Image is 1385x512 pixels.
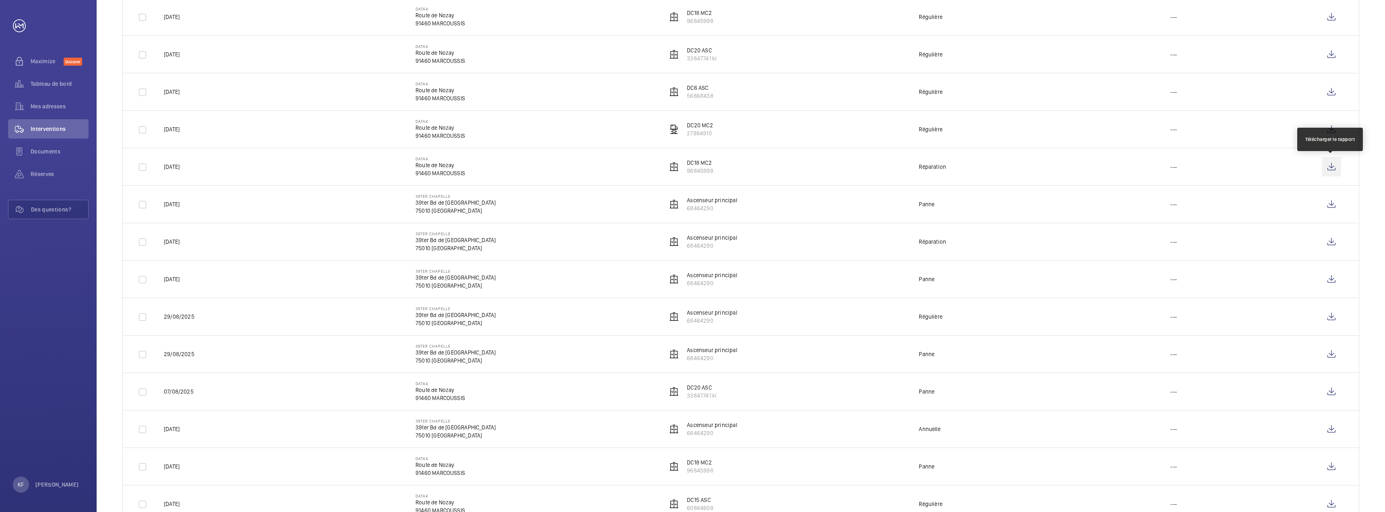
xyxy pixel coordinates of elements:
[687,17,713,25] p: 96845998
[919,88,943,96] div: Régulière
[1170,500,1177,508] p: ---
[31,125,89,133] span: Interventions
[919,500,943,508] div: Régulière
[687,196,737,204] p: Ascenseur principal
[164,13,180,21] p: [DATE]
[687,354,737,362] p: 68464290
[415,306,496,311] p: 39ter Chapelle
[687,346,737,354] p: Ascenseur principal
[669,237,679,247] img: elevator.svg
[64,58,82,66] span: Discover
[35,481,79,489] p: [PERSON_NAME]
[415,498,465,506] p: Route de Nozay
[164,200,180,208] p: [DATE]
[415,244,496,252] p: 75010 [GEOGRAPHIC_DATA]
[687,383,717,392] p: DC20 ASC
[164,425,180,433] p: [DATE]
[919,50,943,58] div: Régulière
[415,57,465,65] p: 91460 MARCOUSSIS
[687,54,717,62] p: 33847741 ki
[415,311,496,319] p: 39ter Bd de [GEOGRAPHIC_DATA]
[687,466,713,475] p: 96845998
[415,119,465,124] p: DATA4
[415,207,496,215] p: 75010 [GEOGRAPHIC_DATA]
[415,469,465,477] p: 91460 MARCOUSSIS
[164,462,180,471] p: [DATE]
[415,456,465,461] p: DATA4
[687,234,737,242] p: Ascenseur principal
[919,350,934,358] div: Panne
[164,163,180,171] p: [DATE]
[164,125,180,133] p: [DATE]
[687,46,717,54] p: DC20 ASC
[415,274,496,282] p: 39ter Bd de [GEOGRAPHIC_DATA]
[415,423,496,431] p: 39ter Bd de [GEOGRAPHIC_DATA]
[164,388,194,396] p: 07/08/2025
[669,387,679,396] img: elevator.svg
[919,163,946,171] div: Réparation
[415,493,465,498] p: DATA4
[669,50,679,59] img: elevator.svg
[1170,313,1177,321] p: ---
[669,87,679,97] img: elevator.svg
[687,242,737,250] p: 68464290
[919,13,943,21] div: Régulière
[415,419,496,423] p: 39ter Chapelle
[415,11,465,19] p: Route de Nozay
[415,161,465,169] p: Route de Nozay
[31,147,89,155] span: Documents
[1170,275,1177,283] p: ---
[669,462,679,471] img: elevator.svg
[31,80,89,88] span: Tableau de bord
[1170,425,1177,433] p: ---
[1170,163,1177,171] p: ---
[687,84,713,92] p: DC6 ASC
[669,424,679,434] img: elevator.svg
[687,429,737,437] p: 68464290
[669,274,679,284] img: elevator.svg
[1305,136,1355,143] div: Télécharger le rapport
[164,238,180,246] p: [DATE]
[669,12,679,22] img: elevator.svg
[1170,200,1177,208] p: ---
[1170,462,1177,471] p: ---
[415,6,465,11] p: DATA4
[1170,238,1177,246] p: ---
[415,81,465,86] p: DATA4
[415,44,465,49] p: DATA4
[415,124,465,132] p: Route de Nozay
[164,50,180,58] p: [DATE]
[687,496,713,504] p: DC15 ASC
[687,317,737,325] p: 68464290
[415,431,496,439] p: 75010 [GEOGRAPHIC_DATA]
[415,194,496,199] p: 39ter Chapelle
[415,49,465,57] p: Route de Nozay
[415,236,496,244] p: 39ter Bd de [GEOGRAPHIC_DATA]
[669,499,679,509] img: elevator.svg
[687,504,713,512] p: 60864608
[687,309,737,317] p: Ascenseur principal
[919,388,934,396] div: Panne
[669,162,679,172] img: elevator.svg
[919,425,940,433] div: Annuelle
[31,170,89,178] span: Réserves
[687,458,713,466] p: DC18 MC2
[687,392,717,400] p: 33847741 ki
[919,462,934,471] div: Panne
[919,125,943,133] div: Régulière
[687,92,713,100] p: 56868438
[415,169,465,177] p: 91460 MARCOUSSIS
[415,132,465,140] p: 91460 MARCOUSSIS
[919,200,934,208] div: Panne
[669,124,679,134] img: freight_elevator.svg
[687,421,737,429] p: Ascenseur principal
[687,159,713,167] p: DC18 MC2
[415,394,465,402] p: 91460 MARCOUSSIS
[415,319,496,327] p: 75010 [GEOGRAPHIC_DATA]
[687,129,713,137] p: 27984910
[1170,388,1177,396] p: ---
[1170,88,1177,96] p: ---
[415,269,496,274] p: 39ter Chapelle
[919,313,943,321] div: Régulière
[415,19,465,27] p: 91460 MARCOUSSIS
